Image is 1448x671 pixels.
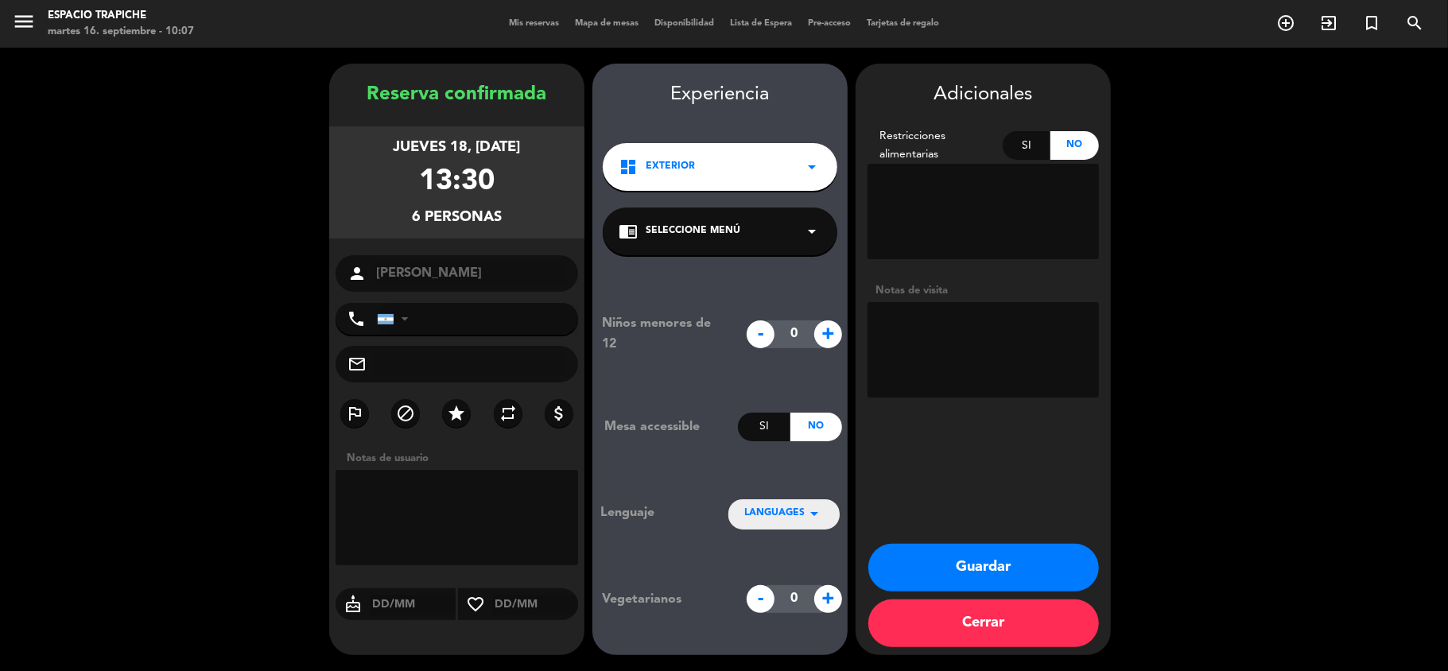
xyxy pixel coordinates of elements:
i: turned_in_not [1362,14,1381,33]
span: + [814,585,842,613]
div: Reserva confirmada [329,80,584,111]
i: block [396,404,415,423]
i: add_circle_outline [1276,14,1295,33]
span: + [814,320,842,348]
i: cake [336,595,371,614]
i: mail_outline [347,355,367,374]
span: Lista de Espera [722,19,800,28]
span: Disponibilidad [646,19,722,28]
i: person [347,264,367,283]
input: DD/MM [493,595,578,615]
span: - [747,585,774,613]
i: favorite_border [458,595,493,614]
div: Mesa accessible [592,417,738,437]
div: Espacio Trapiche [48,8,194,24]
div: Adicionales [868,80,1099,111]
div: Restricciones alimentarias [868,127,1003,164]
div: martes 16. septiembre - 10:07 [48,24,194,40]
i: arrow_drop_down [802,157,821,176]
div: jueves 18, [DATE] [394,136,521,159]
div: Argentina: +54 [378,304,414,334]
i: phone [347,309,366,328]
button: Guardar [868,544,1099,591]
span: Tarjetas de regalo [859,19,947,28]
div: Si [738,413,790,441]
i: attach_money [549,404,569,423]
i: dashboard [619,157,638,176]
i: arrow_drop_down [805,504,824,523]
span: - [747,320,774,348]
span: LANGUAGES [744,506,805,522]
div: Vegetarianos [590,589,739,610]
div: Lenguaje [600,502,702,523]
span: Mis reservas [501,19,567,28]
button: Cerrar [868,599,1099,647]
div: No [790,413,842,441]
i: search [1405,14,1424,33]
div: 13:30 [419,159,495,206]
div: Notas de visita [868,282,1099,299]
span: Pre-acceso [800,19,859,28]
i: repeat [499,404,518,423]
i: chrome_reader_mode [619,222,638,241]
input: DD/MM [371,595,456,615]
div: 6 personas [412,206,502,229]
i: menu [12,10,36,33]
button: menu [12,10,36,39]
span: EXTERIOR [646,159,695,175]
i: exit_to_app [1319,14,1338,33]
span: Seleccione Menú [646,223,740,239]
div: Experiencia [592,80,848,111]
span: Mapa de mesas [567,19,646,28]
div: Notas de usuario [339,450,584,467]
i: outlined_flag [345,404,364,423]
i: star [447,404,466,423]
div: No [1050,131,1099,160]
div: Si [1003,131,1051,160]
i: arrow_drop_down [802,222,821,241]
div: Niños menores de 12 [590,313,739,355]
